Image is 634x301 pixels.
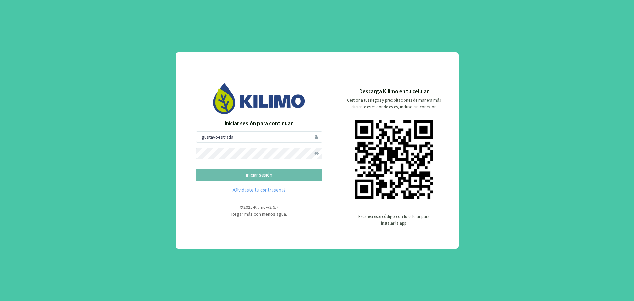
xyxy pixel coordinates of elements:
[266,204,267,210] span: -
[196,169,322,181] button: iniciar sesión
[243,204,253,210] span: 2025
[231,211,287,217] span: Regar más con menos agua.
[240,204,243,210] span: ©
[202,171,317,179] p: iniciar sesión
[253,204,254,210] span: -
[358,213,430,227] p: Escanea este código con tu celular para instalar la app
[267,204,278,210] span: v2.6.7
[359,87,429,96] p: Descarga Kilimo en tu celular
[343,97,445,110] p: Gestiona tus riegos y precipitaciones de manera más eficiente estés donde estés, incluso sin cone...
[355,120,433,199] img: qr code
[196,119,322,128] p: Iniciar sesión para continuar.
[213,83,305,114] img: Image
[196,186,322,194] a: ¿Olvidaste tu contraseña?
[254,204,266,210] span: Kilimo
[196,131,322,143] input: Usuario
